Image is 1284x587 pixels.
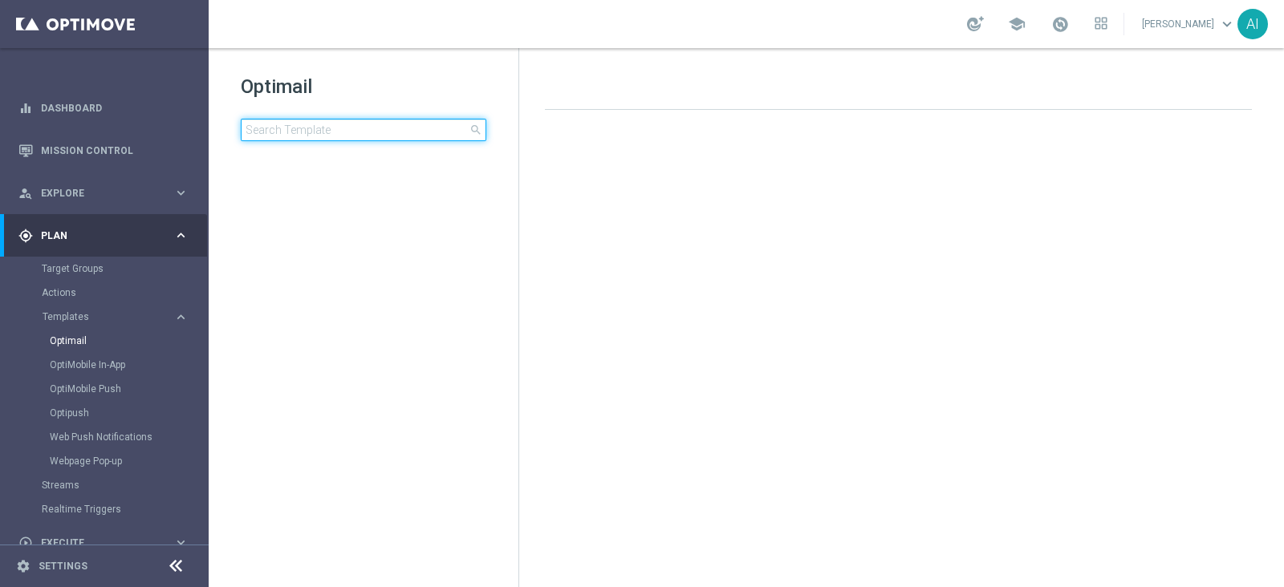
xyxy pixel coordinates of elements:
[16,559,30,573] i: settings
[18,186,173,200] div: Explore
[50,455,167,468] a: Webpage Pop-up
[41,231,173,241] span: Plan
[1218,15,1236,33] span: keyboard_arrow_down
[241,119,486,141] input: Search Template
[173,310,189,325] i: keyboard_arrow_right
[241,74,486,99] h1: Optimail
[18,102,189,115] button: equalizer Dashboard
[50,401,207,425] div: Optipush
[50,358,167,371] a: OptiMobile In-App
[41,129,189,172] a: Mission Control
[50,329,207,353] div: Optimail
[50,449,207,473] div: Webpage Pop-up
[18,536,189,549] button: play_circle_outline Execute keyboard_arrow_right
[1140,12,1237,36] a: [PERSON_NAME]keyboard_arrow_down
[41,538,173,548] span: Execute
[42,305,207,473] div: Templates
[42,503,167,516] a: Realtime Triggers
[18,536,173,550] div: Execute
[42,473,207,497] div: Streams
[469,123,482,136] span: search
[50,431,167,443] a: Web Push Notifications
[18,536,33,550] i: play_circle_outline
[18,229,33,243] i: gps_fixed
[18,229,189,242] button: gps_fixed Plan keyboard_arrow_right
[41,188,173,198] span: Explore
[173,535,189,550] i: keyboard_arrow_right
[43,312,173,322] div: Templates
[50,383,167,395] a: OptiMobile Push
[42,479,167,492] a: Streams
[18,87,189,129] div: Dashboard
[50,377,207,401] div: OptiMobile Push
[18,186,33,200] i: person_search
[42,286,167,299] a: Actions
[42,257,207,281] div: Target Groups
[1008,15,1026,33] span: school
[18,144,189,157] button: Mission Control
[42,310,189,323] button: Templates keyboard_arrow_right
[173,185,189,200] i: keyboard_arrow_right
[18,129,189,172] div: Mission Control
[18,229,173,243] div: Plan
[39,561,87,571] a: Settings
[18,101,33,115] i: equalizer
[50,425,207,449] div: Web Push Notifications
[50,334,167,347] a: Optimail
[41,87,189,129] a: Dashboard
[43,312,157,322] span: Templates
[1237,9,1268,39] div: AI
[18,187,189,200] button: person_search Explore keyboard_arrow_right
[50,353,207,377] div: OptiMobile In-App
[42,262,167,275] a: Target Groups
[42,281,207,305] div: Actions
[50,407,167,419] a: Optipush
[42,497,207,521] div: Realtime Triggers
[173,228,189,243] i: keyboard_arrow_right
